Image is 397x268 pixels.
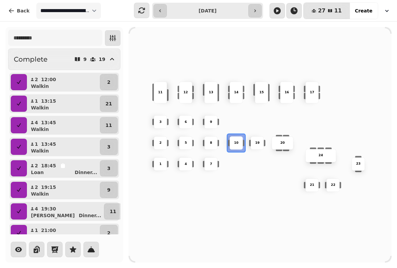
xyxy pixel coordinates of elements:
[28,96,99,112] button: 113:15Walkin
[104,203,122,220] button: 11
[28,203,103,220] button: 419:30[PERSON_NAME]Dinner...
[100,160,118,176] button: 3
[79,212,101,219] p: Dinner ...
[185,162,187,166] p: 4
[28,74,99,90] button: 212:00Walkin
[159,141,162,145] p: 2
[100,96,118,112] button: 21
[31,126,49,133] p: Walkin
[31,212,75,219] p: [PERSON_NAME]
[158,90,163,95] p: 11
[350,3,378,19] button: Create
[41,162,56,169] p: 18:45
[34,205,38,212] p: 4
[280,141,285,145] p: 20
[34,184,38,191] p: 2
[234,90,239,95] p: 14
[106,122,112,129] p: 11
[318,8,325,13] span: 27
[100,117,118,133] button: 11
[331,183,335,188] p: 22
[34,98,38,104] p: 1
[31,169,44,176] p: Loan
[34,141,38,147] p: 1
[259,90,264,95] p: 15
[100,139,118,155] button: 3
[100,225,118,241] button: 2
[159,162,162,166] p: 1
[303,3,350,19] button: 2711
[41,184,56,191] p: 19:15
[28,182,99,198] button: 219:15Walkin
[41,205,56,212] p: 19:30
[107,187,111,193] p: 9
[319,153,323,158] p: 24
[107,165,111,172] p: 3
[255,141,259,145] p: 19
[34,227,38,234] p: 1
[8,48,120,70] button: Complete919
[355,8,372,13] span: Create
[107,230,111,236] p: 2
[334,8,341,13] span: 11
[100,182,118,198] button: 9
[356,162,360,166] p: 23
[107,79,111,86] p: 2
[75,169,97,176] p: Dinner ...
[310,90,314,95] p: 17
[31,234,49,240] p: Walkin
[110,208,116,215] p: 11
[41,141,56,147] p: 13:45
[31,83,49,90] p: Walkin
[210,120,212,124] p: 9
[41,119,56,126] p: 13:45
[310,183,314,188] p: 21
[34,76,38,83] p: 2
[41,76,56,83] p: 12:00
[234,141,239,145] p: 10
[31,104,49,111] p: Walkin
[28,160,99,176] button: 218:45LoanDinner...
[34,119,38,126] p: 4
[159,120,162,124] p: 3
[183,90,188,95] p: 12
[31,191,49,197] p: Walkin
[210,141,212,145] p: 8
[3,3,35,19] button: Back
[28,117,99,133] button: 413:45Walkin
[185,120,187,124] p: 6
[31,147,49,154] p: Walkin
[285,90,289,95] p: 16
[14,55,47,64] h2: Complete
[107,143,111,150] p: 3
[41,227,56,234] p: 21:00
[100,74,118,90] button: 2
[99,57,105,62] p: 19
[28,139,99,155] button: 113:45Walkin
[41,98,56,104] p: 13:15
[185,141,187,145] p: 5
[106,100,112,107] p: 21
[83,57,87,62] p: 9
[34,162,38,169] p: 2
[209,90,213,95] p: 13
[17,8,30,13] span: Back
[210,162,212,166] p: 7
[28,225,99,241] button: 121:00Walkin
